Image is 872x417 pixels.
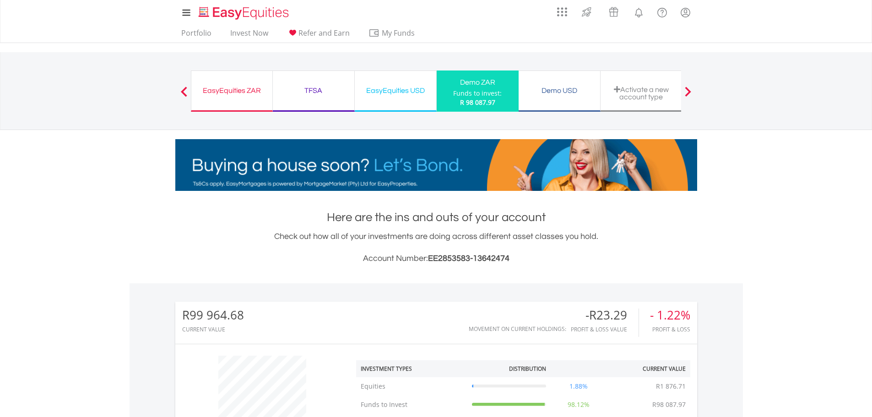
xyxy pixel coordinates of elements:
[368,27,428,39] span: My Funds
[600,2,627,19] a: Vouchers
[182,326,244,332] div: CURRENT VALUE
[195,2,292,21] a: Home page
[551,377,607,395] td: 1.88%
[571,309,639,322] div: -R23.29
[551,395,607,414] td: 98.12%
[175,230,697,265] div: Check out how all of your investments are doing across different asset classes you hold.
[278,84,349,97] div: TFSA
[227,28,272,43] a: Invest Now
[442,76,513,89] div: Demo ZAR
[524,84,595,97] div: Demo USD
[607,360,690,377] th: Current Value
[356,395,467,414] td: Funds to Invest
[606,86,677,101] div: Activate a new account type
[651,377,690,395] td: R1 876.71
[175,252,697,265] h3: Account Number:
[650,309,690,322] div: - 1.22%
[360,84,431,97] div: EasyEquities USD
[182,309,244,322] div: R99 964.68
[428,254,509,263] span: EE2853583-13642474
[627,2,650,21] a: Notifications
[648,395,690,414] td: R98 087.97
[571,326,639,332] div: Profit & Loss Value
[557,7,567,17] img: grid-menu-icon.svg
[460,98,495,107] span: R 98 087.97
[551,2,573,17] a: AppsGrid
[356,360,467,377] th: Investment Types
[606,5,621,19] img: vouchers-v2.svg
[178,28,215,43] a: Portfolio
[356,377,467,395] td: Equities
[509,365,546,373] div: Distribution
[650,2,674,21] a: FAQ's and Support
[175,209,697,226] h1: Here are the ins and outs of your account
[469,326,566,332] div: Movement on Current Holdings:
[283,28,353,43] a: Refer and Earn
[175,139,697,191] img: EasyMortage Promotion Banner
[674,2,697,22] a: My Profile
[650,326,690,332] div: Profit & Loss
[197,5,292,21] img: EasyEquities_Logo.png
[298,28,350,38] span: Refer and Earn
[579,5,594,19] img: thrive-v2.svg
[453,89,502,98] div: Funds to invest:
[197,84,267,97] div: EasyEquities ZAR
